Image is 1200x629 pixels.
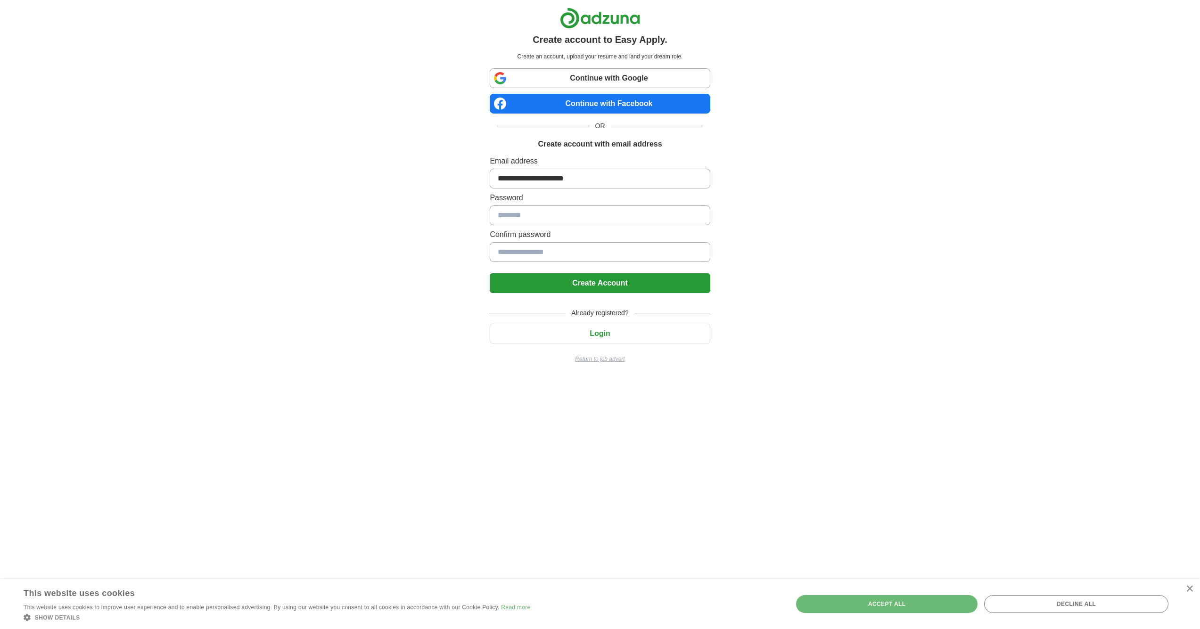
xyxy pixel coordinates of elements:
span: OR [590,121,611,131]
h1: Create account to Easy Apply. [533,33,667,47]
div: This website uses cookies [24,585,507,599]
div: Decline all [984,595,1168,613]
button: Create Account [490,273,710,293]
a: Login [490,329,710,337]
label: Email address [490,155,710,167]
button: Login [490,324,710,343]
div: Accept all [796,595,978,613]
span: Already registered? [566,308,634,318]
a: Continue with Google [490,68,710,88]
div: Show details [24,613,530,622]
div: Close [1186,586,1193,593]
a: Read more, opens a new window [501,604,530,611]
p: Create an account, upload your resume and land your dream role. [492,52,708,61]
h1: Create account with email address [538,139,662,150]
a: Return to job advert [490,355,710,363]
img: Adzuna logo [560,8,640,29]
label: Confirm password [490,229,710,240]
a: Continue with Facebook [490,94,710,114]
span: This website uses cookies to improve user experience and to enable personalised advertising. By u... [24,604,500,611]
label: Password [490,192,710,204]
span: Show details [35,614,80,621]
